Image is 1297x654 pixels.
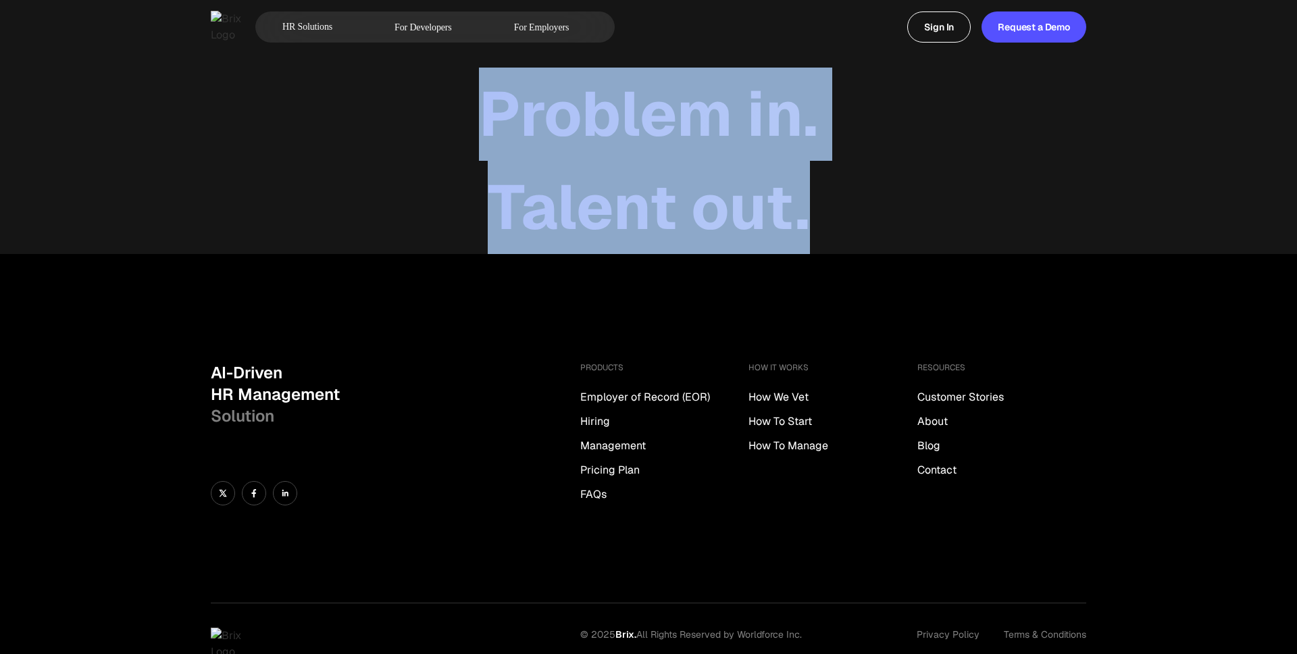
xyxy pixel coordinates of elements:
a: Customer Stories [917,389,1086,405]
a: Management [580,438,749,454]
h4: HOW IT WORKS [748,362,917,373]
a: How We Vet [748,389,917,405]
a: Pricing Plan [580,462,749,478]
a: Sign In [907,11,971,43]
a: Hiring [580,413,749,430]
a: How To Start [748,413,917,430]
span: HR Solutions [282,16,332,38]
a: Employer of Record (EOR) [580,389,749,405]
a: FAQs [580,486,749,503]
a: Request a Demo [982,11,1086,43]
h3: AI-Driven HR Management [211,362,569,427]
a: Blog [917,438,1086,454]
a: Contact [917,462,1086,478]
a: How To Manage [748,438,917,454]
span: For Developers [395,20,452,34]
span: Solution [211,405,274,426]
h4: PRODUCTS [580,362,749,373]
span: Brix. [615,628,636,640]
img: Brix Logo [211,11,245,43]
a: About [917,413,1086,430]
span: For Employers [514,20,569,34]
h4: RESOURCES [917,362,1086,373]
